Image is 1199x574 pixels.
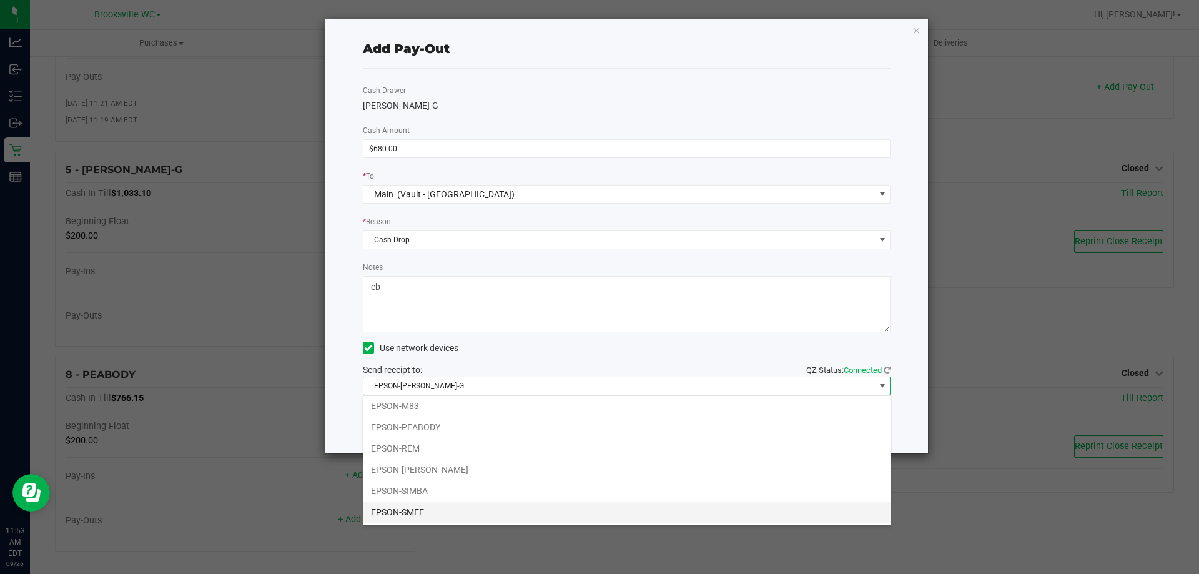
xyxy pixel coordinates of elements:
li: EPSON-REM [363,438,891,459]
span: QZ Status: [806,365,891,375]
li: EPSON-SIMBA [363,480,891,502]
span: Main [374,189,393,199]
li: EPSON-M83 [363,395,891,417]
iframe: Resource center [12,474,50,512]
span: (Vault - [GEOGRAPHIC_DATA]) [397,189,515,199]
div: [PERSON_NAME]-G [363,99,891,112]
div: Add Pay-Out [363,39,450,58]
label: Use network devices [363,342,458,355]
span: Connected [844,365,882,375]
label: To [363,171,374,182]
label: Notes [363,262,383,273]
span: Send receipt to: [363,365,422,375]
li: EPSON-PEABODY [363,417,891,438]
li: EPSON-[PERSON_NAME] [363,459,891,480]
span: Cash Drop [363,231,875,249]
label: Cash Drawer [363,85,406,96]
label: Reason [363,216,391,227]
span: EPSON-[PERSON_NAME]-G [363,377,875,395]
li: EPSON-SMEE [363,502,891,523]
span: Cash Amount [363,126,410,135]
